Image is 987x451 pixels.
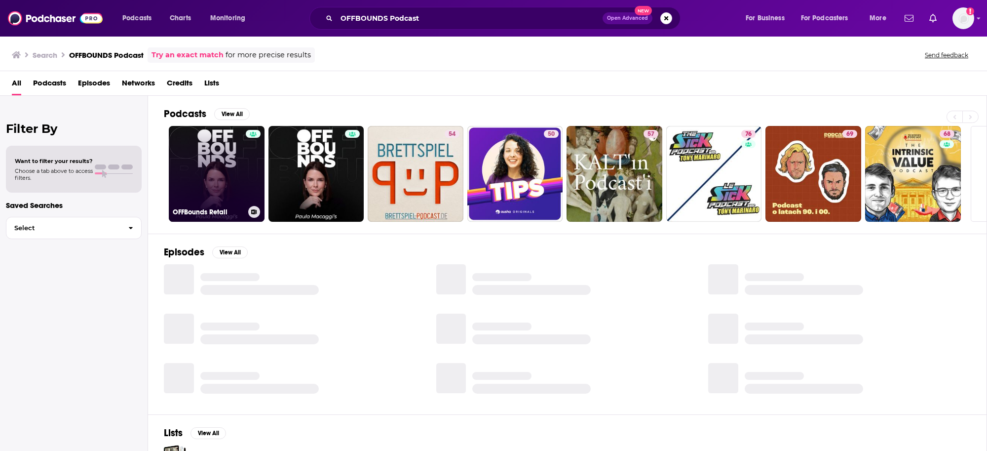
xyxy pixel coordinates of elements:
span: 57 [647,129,654,139]
input: Search podcasts, credits, & more... [337,10,603,26]
button: Show profile menu [952,7,974,29]
button: open menu [203,10,258,26]
span: Select [6,225,120,231]
span: Choose a tab above to access filters. [15,167,93,181]
img: Podchaser - Follow, Share and Rate Podcasts [8,9,103,28]
h2: Filter By [6,122,142,136]
button: View All [214,108,250,120]
a: 68 [865,126,961,222]
a: 69 [842,130,857,138]
a: Charts [163,10,197,26]
h2: Episodes [164,246,204,258]
a: OFFBounds Retail [169,126,265,222]
h2: Lists [164,427,183,439]
a: Show notifications dropdown [901,10,917,27]
a: 68 [940,130,954,138]
span: Open Advanced [607,16,648,21]
div: Search podcasts, credits, & more... [319,7,690,30]
span: 68 [944,129,950,139]
a: Episodes [78,75,110,95]
a: 76 [666,126,762,222]
button: Select [6,217,142,239]
a: All [12,75,21,95]
a: ListsView All [164,427,226,439]
a: 50 [467,126,563,222]
span: For Business [746,11,785,25]
span: Podcasts [122,11,152,25]
button: Open AdvancedNew [603,12,652,24]
h3: OFFBOUNDS Podcast [69,50,144,60]
a: 50 [544,130,559,138]
a: Credits [167,75,192,95]
button: View All [212,246,248,258]
a: 57 [567,126,662,222]
h3: OFFBounds Retail [173,208,244,216]
a: Show notifications dropdown [925,10,941,27]
a: 69 [765,126,861,222]
a: 57 [644,130,658,138]
span: for more precise results [226,49,311,61]
a: Lists [204,75,219,95]
a: Networks [122,75,155,95]
span: New [635,6,652,15]
button: View All [190,427,226,439]
button: open menu [863,10,899,26]
button: open menu [795,10,863,26]
span: 76 [745,129,752,139]
button: open menu [739,10,797,26]
button: Send feedback [922,51,971,59]
h2: Podcasts [164,108,206,120]
a: Try an exact match [152,49,224,61]
span: 69 [846,129,853,139]
span: Logged in as gracewagner [952,7,974,29]
button: open menu [115,10,164,26]
span: More [870,11,886,25]
a: Podcasts [33,75,66,95]
a: 76 [741,130,756,138]
img: User Profile [952,7,974,29]
h3: Search [33,50,57,60]
span: 50 [548,129,555,139]
span: Charts [170,11,191,25]
a: 54 [445,130,459,138]
p: Saved Searches [6,201,142,210]
span: 54 [449,129,456,139]
span: For Podcasters [801,11,848,25]
svg: Add a profile image [966,7,974,15]
a: 54 [368,126,463,222]
span: Monitoring [210,11,245,25]
a: PodcastsView All [164,108,250,120]
a: EpisodesView All [164,246,248,258]
span: Want to filter your results? [15,158,93,164]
